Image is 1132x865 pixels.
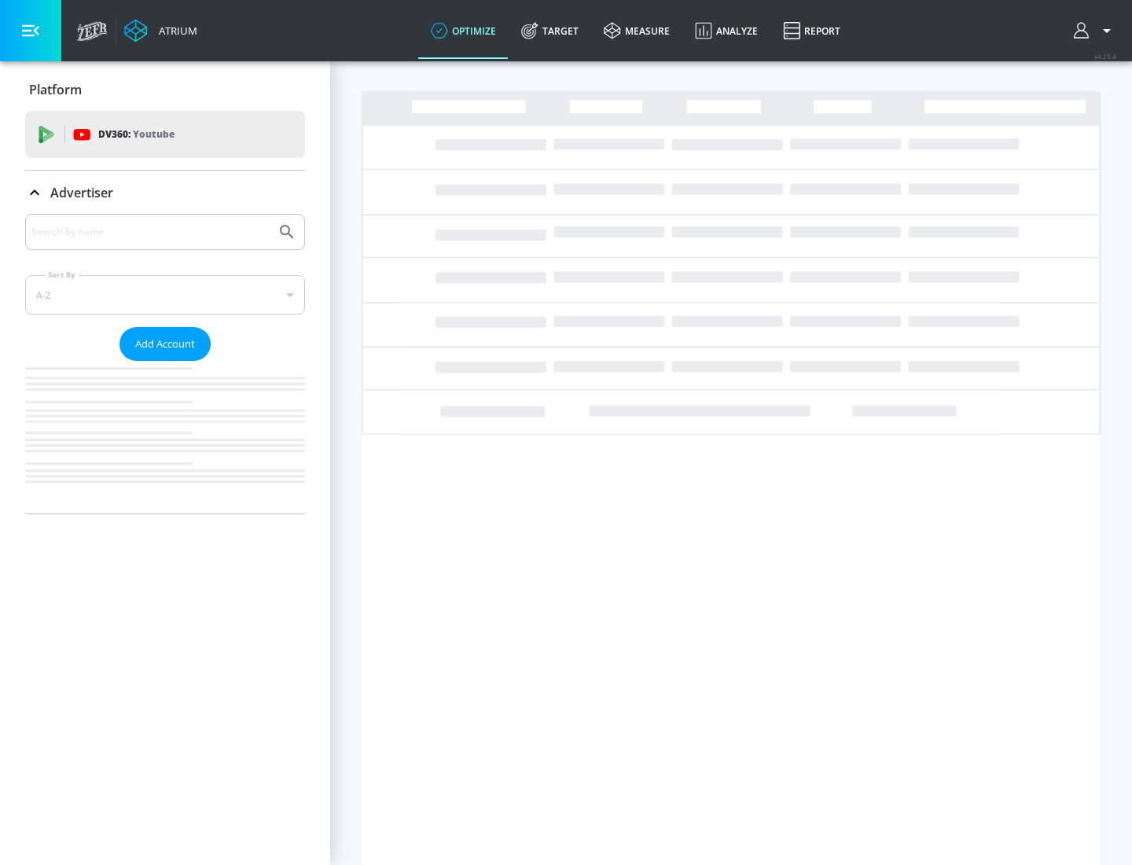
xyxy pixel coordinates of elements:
button: Add Account [119,327,211,361]
p: Advertiser [50,184,113,201]
p: Youtube [133,126,175,142]
a: measure [591,2,682,59]
a: Target [509,2,591,59]
p: Platform [29,81,82,98]
div: Advertiser [25,171,305,215]
input: Search by name [31,222,270,242]
a: Analyze [682,2,770,59]
div: DV360: Youtube [25,111,305,158]
div: A-Z [25,275,305,315]
label: Sort By [45,270,79,280]
a: Atrium [124,19,197,42]
span: v 4.25.4 [1094,52,1116,61]
p: DV360: [98,126,175,143]
a: Report [770,2,853,59]
nav: list of Advertiser [25,361,305,513]
span: Add Account [135,335,195,353]
a: optimize [418,2,509,59]
div: Platform [25,68,305,112]
div: Advertiser [25,214,305,513]
div: Atrium [153,24,197,38]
